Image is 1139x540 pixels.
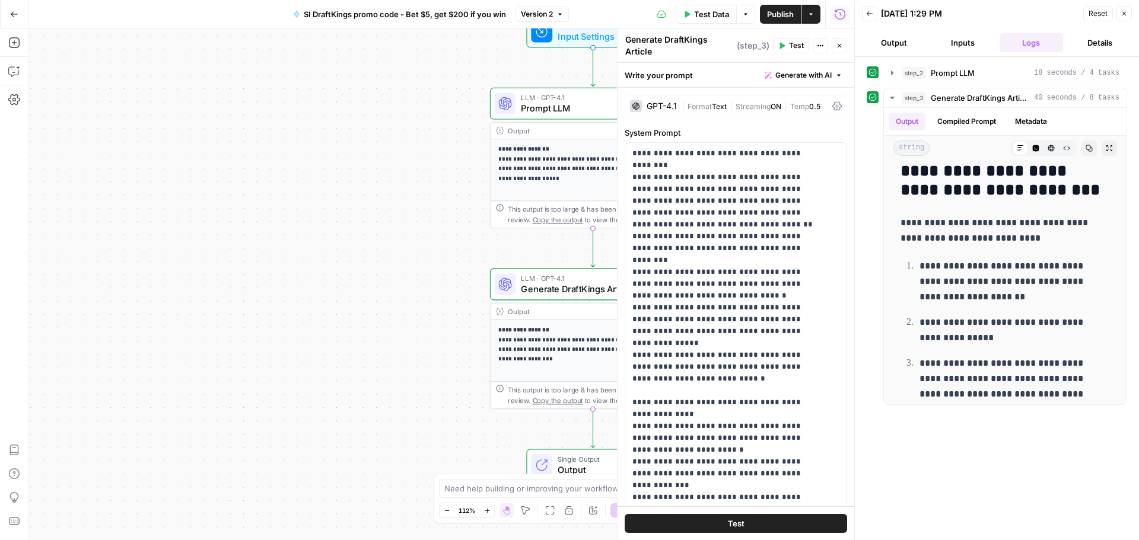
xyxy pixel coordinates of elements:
[459,506,475,515] span: 112%
[521,273,659,283] span: LLM · GPT-4.1
[625,514,847,533] button: Test
[558,30,623,43] span: Input Settings
[775,70,832,81] span: Generate with AI
[286,5,513,24] button: SI DraftKings promo code - Bet $5, get $200 if you win
[521,101,659,114] span: Prompt LLM
[771,102,781,111] span: ON
[508,126,660,136] div: Output
[508,385,690,406] div: This output is too large & has been abbreviated for review. to view the full content.
[931,33,995,52] button: Inputs
[1034,92,1119,103] span: 40 seconds / 8 tasks
[728,517,745,529] span: Test
[767,8,794,20] span: Publish
[521,282,659,295] span: Generate DraftKings Article
[558,463,631,476] span: Output
[902,92,926,104] span: step_3
[862,33,926,52] button: Output
[789,40,804,51] span: Test
[533,216,583,223] span: Copy the output
[773,38,809,53] button: Test
[781,100,790,111] span: |
[682,100,688,111] span: |
[508,306,660,317] div: Output
[884,88,1127,107] button: 40 seconds / 8 tasks
[1068,33,1132,52] button: Details
[1008,113,1054,130] button: Metadata
[884,63,1127,82] button: 18 seconds / 4 tasks
[931,67,975,79] span: Prompt LLM
[1000,33,1064,52] button: Logs
[647,102,677,110] div: GPT-4.1
[889,113,925,130] button: Output
[893,140,930,156] span: string
[1083,6,1113,21] button: Reset
[591,409,595,448] g: Edge from step_3 to end
[625,34,734,57] textarea: Generate DraftKings Article
[930,113,1003,130] button: Compiled Prompt
[521,9,553,20] span: Version 2
[516,7,569,22] button: Version 2
[591,48,595,87] g: Edge from start to step_2
[760,5,801,24] button: Publish
[727,100,736,111] span: |
[790,102,809,111] span: Temp
[304,8,506,20] span: SI DraftKings promo code - Bet $5, get $200 if you win
[490,449,696,481] div: Single OutputOutputEnd
[490,16,696,48] div: WorkflowInput SettingsInputs
[902,67,926,79] span: step_2
[694,8,729,20] span: Test Data
[712,102,727,111] span: Text
[1089,8,1108,19] span: Reset
[508,204,690,225] div: This output is too large & has been abbreviated for review. to view the full content.
[884,108,1127,404] div: 40 seconds / 8 tasks
[1034,68,1119,78] span: 18 seconds / 4 tasks
[521,92,659,103] span: LLM · GPT-4.1
[688,102,712,111] span: Format
[931,92,1029,104] span: Generate DraftKings Article
[558,453,631,464] span: Single Output
[676,5,736,24] button: Test Data
[737,40,769,52] span: ( step_3 )
[591,228,595,267] g: Edge from step_2 to step_3
[760,68,847,83] button: Generate with AI
[533,397,583,404] span: Copy the output
[618,63,854,87] div: Write your prompt
[625,127,847,139] label: System Prompt
[809,102,820,111] span: 0.5
[736,102,771,111] span: Streaming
